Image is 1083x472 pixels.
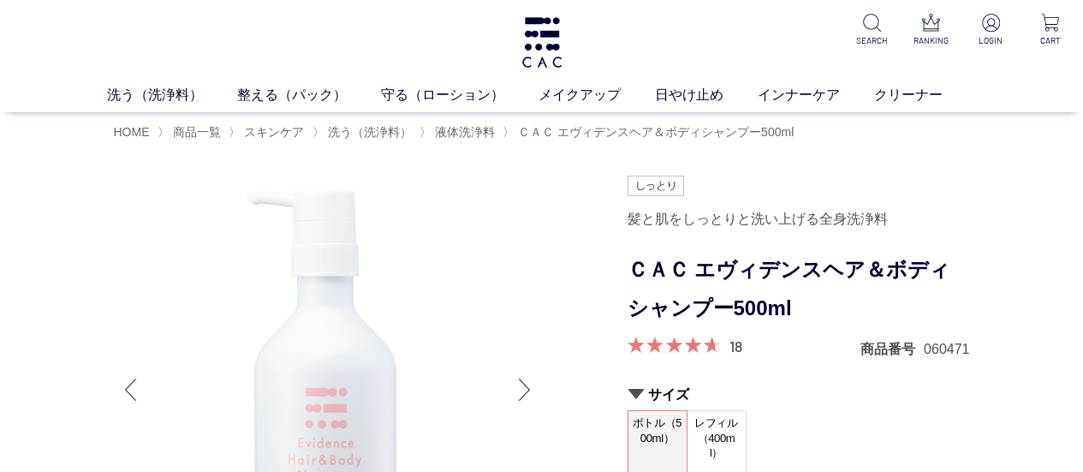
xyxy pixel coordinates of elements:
div: 髪と肌をしっとりと洗い上げる全身洗浄料 [628,205,970,234]
a: 洗う（洗浄料） [107,85,237,105]
span: スキンケア [244,125,304,139]
h1: ＣＡＣ エヴィデンスヘア＆ボディシャンプー500ml [628,251,970,328]
a: インナーケア [758,85,874,105]
dt: 商品番号 [860,340,924,358]
span: 洗う（洗浄料） [328,125,412,139]
li: 〉 [420,124,499,140]
a: 18 [729,337,742,355]
h2: サイズ [628,385,970,403]
a: CART [1031,14,1069,47]
a: 洗う（洗浄料） [324,125,412,139]
a: HOME [114,125,150,139]
a: 商品一覧 [170,125,221,139]
p: SEARCH [853,34,891,47]
a: LOGIN [972,14,1010,47]
a: ＣＡＣ エヴィデンスヘア＆ボディシャンプー500ml [515,125,794,139]
img: logo [520,17,564,68]
span: 商品一覧 [173,125,221,139]
a: RANKING [912,14,950,47]
p: LOGIN [972,34,1010,47]
span: ＣＡＣ エヴィデンスヘア＆ボディシャンプー500ml [518,125,794,139]
a: 日やけ止め [655,85,758,105]
a: メイクアップ [539,85,655,105]
a: 整える（パック） [237,85,381,105]
a: 液体洗浄料 [431,125,495,139]
dd: 060471 [924,340,969,358]
a: SEARCH [853,14,891,47]
li: 〉 [158,124,225,140]
span: レフィル（400ml） [687,411,746,465]
span: 液体洗浄料 [435,125,495,139]
a: クリーナー [874,85,977,105]
li: 〉 [312,124,416,140]
li: 〉 [229,124,308,140]
a: スキンケア [241,125,304,139]
span: ボトル（500ml） [628,411,687,460]
img: しっとり [628,176,684,196]
p: RANKING [912,34,950,47]
a: 守る（ローション） [381,85,539,105]
p: CART [1031,34,1069,47]
li: 〉 [503,124,798,140]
